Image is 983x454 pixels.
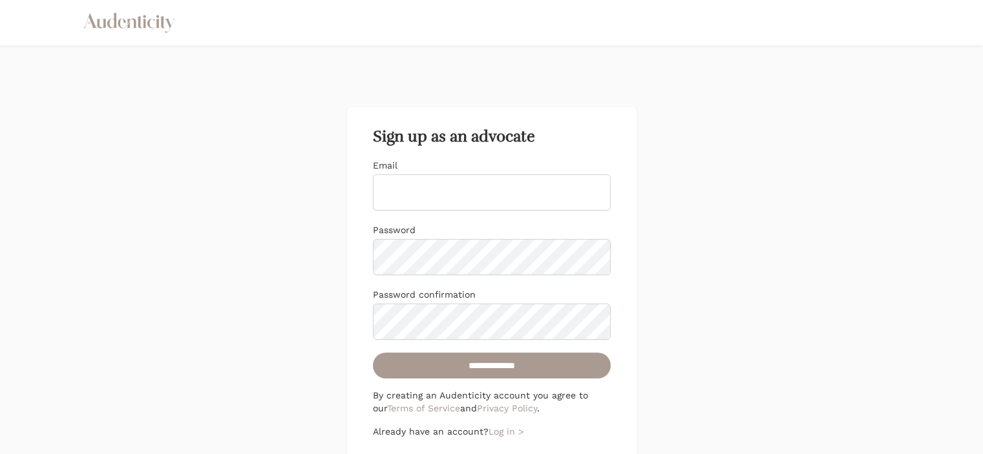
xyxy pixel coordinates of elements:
[373,425,611,438] p: Already have an account?
[373,225,416,235] label: Password
[373,128,611,146] h2: Sign up as an advocate
[489,426,523,437] a: Log in >
[477,403,537,413] a: Privacy Policy
[373,289,476,300] label: Password confirmation
[373,389,611,415] p: By creating an Audenticity account you agree to our and .
[387,403,460,413] a: Terms of Service
[373,160,397,170] label: Email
